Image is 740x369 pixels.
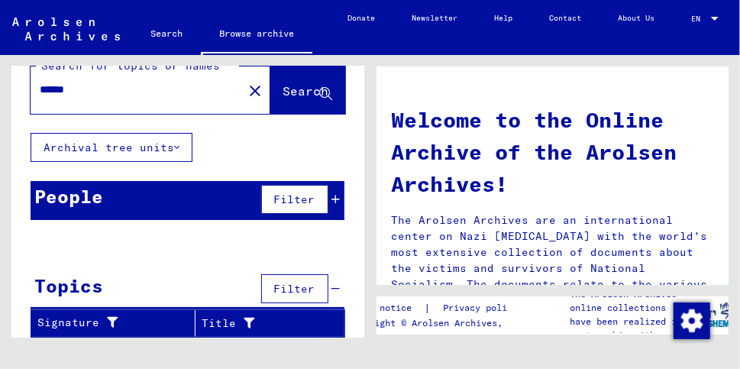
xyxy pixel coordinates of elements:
a: Search [132,15,201,52]
a: Privacy policy [431,300,536,316]
img: Arolsen_neg.svg [12,18,120,40]
div: | [347,300,536,316]
mat-icon: close [246,82,264,100]
h1: Welcome to the Online Archive of the Arolsen Archives! [392,104,714,200]
div: Zustimmung ändern [673,302,709,338]
span: Filter [274,193,315,206]
div: Signature [37,315,176,331]
span: Search [283,83,329,99]
span: Filter [274,282,315,296]
mat-select-trigger: EN [691,14,700,24]
button: Archival tree units [31,133,192,162]
div: Title [202,311,326,335]
button: Clear [240,75,270,105]
p: have been realized in partnership with [570,315,684,342]
button: Search [270,66,345,114]
p: The Arolsen Archives online collections [570,287,684,315]
p: The Arolsen Archives are an international center on Nazi [MEDICAL_DATA] with the world’s most ext... [392,212,714,357]
div: People [34,183,103,210]
div: Signature [37,311,195,335]
button: Filter [261,274,328,303]
p: Copyright © Arolsen Archives, 2021 [347,316,536,330]
button: Filter [261,185,328,214]
a: Browse archive [201,15,312,55]
div: Topics [34,272,103,299]
div: Title [202,316,307,332]
a: Legal notice [347,300,424,316]
img: Zustimmung ändern [674,303,710,339]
